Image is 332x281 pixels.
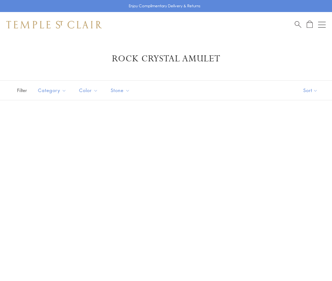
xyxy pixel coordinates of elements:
[307,21,313,28] a: Open Shopping Bag
[74,83,103,97] button: Color
[318,21,326,28] button: Open navigation
[35,86,71,94] span: Category
[33,83,71,97] button: Category
[76,86,103,94] span: Color
[6,21,102,28] img: Temple St. Clair
[289,81,332,100] button: Show sort by
[295,21,301,28] a: Search
[108,86,135,94] span: Stone
[129,3,200,9] p: Enjoy Complimentary Delivery & Returns
[16,53,316,65] h1: Rock Crystal Amulet
[106,83,135,97] button: Stone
